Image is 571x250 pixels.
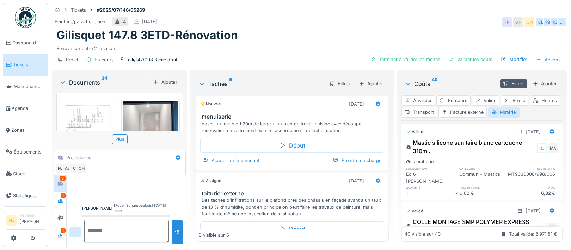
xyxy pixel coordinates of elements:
div: 40 visible sur 40 [405,231,441,237]
div: Ajouter un intervenant [200,156,262,165]
div: Transport [401,107,437,117]
div: Facture externe [438,107,487,117]
div: [DATE] [526,129,541,135]
div: Des taches d'infiltrations sur le plafond prés des châssis en façade avant a un taux de 13 % d'hu... [202,197,385,217]
div: poser un meuble 1.20m de large + un plan de travail cuisine avec découpe réservation encastrement... [202,120,385,134]
div: [DATE] [142,18,157,25]
div: Début [200,138,384,153]
div: NJ [537,143,547,153]
sup: 40 [432,80,438,88]
div: NJ [537,223,547,232]
div: Ajouter [530,79,560,88]
sup: 24 [102,78,107,87]
div: Terminer & valider les tâches [368,55,443,64]
div: [PERSON_NAME] [82,206,112,211]
a: Dashboard [3,32,48,54]
div: Plus [112,134,128,144]
div: Mastic silicone sanitaire blanc cartouche 310ml. [406,138,535,155]
span: Maintenance [14,83,45,90]
div: 4 [123,18,126,25]
img: x6zsjpz3ff46a27wbpympncbuji2 [61,101,117,140]
div: Eq 6 [PERSON_NAME] [406,171,455,184]
img: Badge_color-CXgf-gQk.svg [15,7,36,28]
h1: Gilisquet 147.8 3ETD-Rénovation [56,29,238,42]
span: Dashboard [12,39,45,46]
span: Agenda [12,105,45,112]
div: 1 [61,193,66,198]
div: × [455,190,460,196]
div: Assigné [200,178,221,184]
div: [DATE] [349,101,364,107]
a: Maintenance [3,76,48,98]
div: Valider les coûts [446,55,495,64]
div: Filtrer [326,79,353,88]
div: Matériel [488,107,520,117]
div: plomberie [406,158,434,165]
div: Ajouter [150,77,180,87]
div: Manager [19,213,45,218]
div: Heures [530,95,560,106]
div: [Foyer Schaerbeekois] [DATE] 11:23 [114,203,170,214]
div: Prendre en charge [330,156,384,165]
div: En cours [94,56,114,63]
div: Validé [406,208,423,214]
div: Filtrer [500,79,527,88]
div: Début [200,221,384,236]
strong: #2025/07/146/05269 [94,7,148,13]
div: Documents [59,78,150,87]
div: AB [62,163,72,173]
div: Rénovation entre 2 locations [56,42,563,52]
div: En cours [436,95,471,106]
div: OH [524,17,534,27]
div: Ajouter [356,79,386,88]
div: Coûts [404,80,497,88]
li: [PERSON_NAME] [19,213,45,228]
span: Tickets [13,61,45,68]
div: MT9030008/998/006 [508,171,558,184]
div: 6,82 € [460,190,509,196]
div: Modifier [498,55,530,64]
div: [DATE] [526,207,541,214]
div: Peinture/parachèvement [55,18,107,25]
h3: toiturier externe [202,190,385,197]
div: PB [543,17,553,27]
div: Nouveau [200,101,223,107]
div: Tickets [71,7,86,13]
a: Équipements [3,141,48,163]
div: RG [550,17,560,27]
div: Projet [66,56,78,63]
a: Zones [3,119,48,141]
div: 6,82 € [509,190,558,196]
div: OH [76,163,86,173]
h3: menuiserie [202,113,385,120]
h6: localisation [406,166,455,171]
div: Validé [472,95,499,106]
div: … [557,17,567,27]
div: MA [548,143,558,153]
div: COLLE MONTAGE SMP POLYMER EXPRESS BLANC [406,218,535,235]
span: Statistiques [13,192,45,199]
div: Tâches [198,80,323,88]
a: Tickets [3,54,48,76]
h6: catégorie [459,166,508,171]
h6: total [509,185,558,190]
span: Équipements [14,149,45,155]
a: NJ Manager[PERSON_NAME] [6,213,45,230]
div: Actions [533,55,564,65]
a: Statistiques [3,185,48,206]
h6: ref. interne [508,166,558,171]
img: 0i7yplgms8m24054pjnidc58a0xa [123,101,178,174]
div: MA [548,223,558,232]
a: Agenda [3,98,48,119]
div: Validé [406,129,423,135]
div: 1 [61,228,66,233]
div: gili/147/008 3ème droit [128,56,177,63]
div: FP [502,17,512,27]
div: Rejeté [501,95,528,106]
a: Stock [3,163,48,185]
div: [DATE] [349,177,364,184]
sup: 6 [229,80,232,88]
div: Total validé: 6 971,51 € [509,231,557,237]
div: Prestataires [66,154,91,161]
span: Zones [11,127,45,133]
